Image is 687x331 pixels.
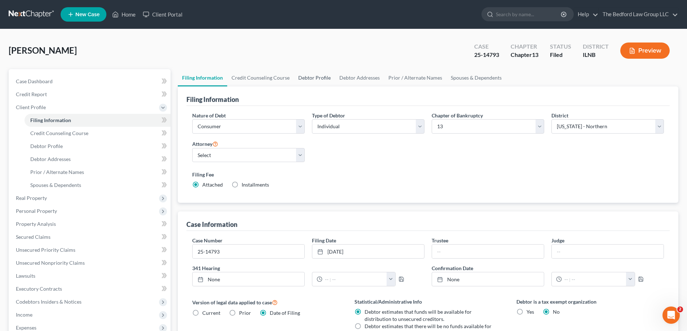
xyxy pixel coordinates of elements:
div: Status [550,43,571,51]
span: Income [16,312,32,318]
span: Attached [202,182,223,188]
label: Nature of Debt [192,112,226,119]
span: Lawsuits [16,273,35,279]
a: Unsecured Nonpriority Claims [10,256,171,269]
label: Debtor is a tax exempt organization [516,298,664,305]
span: 2 [677,307,683,312]
span: Current [202,310,220,316]
span: Filing Information [30,117,71,123]
span: 13 [532,51,538,58]
a: Help [574,8,598,21]
a: Unsecured Priority Claims [10,243,171,256]
a: None [193,272,304,286]
span: Yes [527,309,534,315]
div: Chapter [511,43,538,51]
a: Credit Counseling Course [227,69,294,86]
span: Property Analysis [16,221,56,227]
a: Credit Report [10,88,171,101]
a: Prior / Alternate Names [25,166,171,179]
a: Executory Contracts [10,282,171,295]
a: Spouses & Dependents [25,179,171,192]
div: Filed [550,51,571,59]
a: Credit Counseling Course [25,127,171,140]
input: -- : -- [562,272,626,286]
span: Real Property [16,195,47,201]
span: Credit Report [16,91,47,97]
input: -- : -- [322,272,387,286]
a: Debtor Addresses [25,153,171,166]
span: No [553,309,560,315]
span: [PERSON_NAME] [9,45,77,55]
label: Version of legal data applied to case [192,298,340,307]
div: District [583,43,609,51]
iframe: Intercom live chat [662,307,680,324]
a: Property Analysis [10,218,171,231]
div: ILNB [583,51,609,59]
span: New Case [75,12,100,17]
span: Executory Contracts [16,286,62,292]
label: Statistical/Administrative Info [354,298,502,305]
span: Personal Property [16,208,57,214]
input: Search by name... [496,8,562,21]
button: Preview [620,43,670,59]
label: 341 Hearing [189,264,428,272]
a: Home [109,8,139,21]
div: Filing Information [186,95,239,104]
a: Lawsuits [10,269,171,282]
span: Codebtors Insiders & Notices [16,299,82,305]
a: Filing Information [178,69,227,86]
a: None [432,272,544,286]
span: Debtor estimates that funds will be available for distribution to unsecured creditors. [365,309,472,322]
div: Chapter [511,51,538,59]
span: Case Dashboard [16,78,53,84]
label: Type of Debtor [312,112,345,119]
span: Prior / Alternate Names [30,169,84,175]
span: Secured Claims [16,234,50,240]
span: Credit Counseling Course [30,130,88,136]
span: Unsecured Priority Claims [16,247,75,253]
span: Date of Filing [270,310,300,316]
a: [DATE] [312,245,424,258]
span: Installments [242,182,269,188]
input: -- [552,245,664,258]
a: The Bedford Law Group LLC [599,8,678,21]
a: Debtor Profile [294,69,335,86]
span: Unsecured Nonpriority Claims [16,260,85,266]
div: Case Information [186,220,237,229]
a: Debtor Profile [25,140,171,153]
span: Debtor Profile [30,143,63,149]
span: Spouses & Dependents [30,182,81,188]
a: Filing Information [25,114,171,127]
a: Client Portal [139,8,186,21]
label: Chapter of Bankruptcy [432,112,483,119]
span: Client Profile [16,104,46,110]
label: Confirmation Date [428,264,668,272]
span: Prior [239,310,251,316]
span: Debtor Addresses [30,156,71,162]
label: Trustee [432,237,448,244]
input: Enter case number... [193,245,304,258]
a: Case Dashboard [10,75,171,88]
input: -- [432,245,544,258]
label: Filing Date [312,237,336,244]
span: Expenses [16,325,36,331]
label: Judge [551,237,564,244]
label: Attorney [192,139,218,148]
label: Case Number [192,237,223,244]
a: Spouses & Dependents [446,69,506,86]
a: Debtor Addresses [335,69,384,86]
div: 25-14793 [474,51,499,59]
a: Secured Claims [10,231,171,243]
label: District [551,112,568,119]
a: Prior / Alternate Names [384,69,446,86]
div: Case [474,43,499,51]
label: Filing Fee [192,171,664,178]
